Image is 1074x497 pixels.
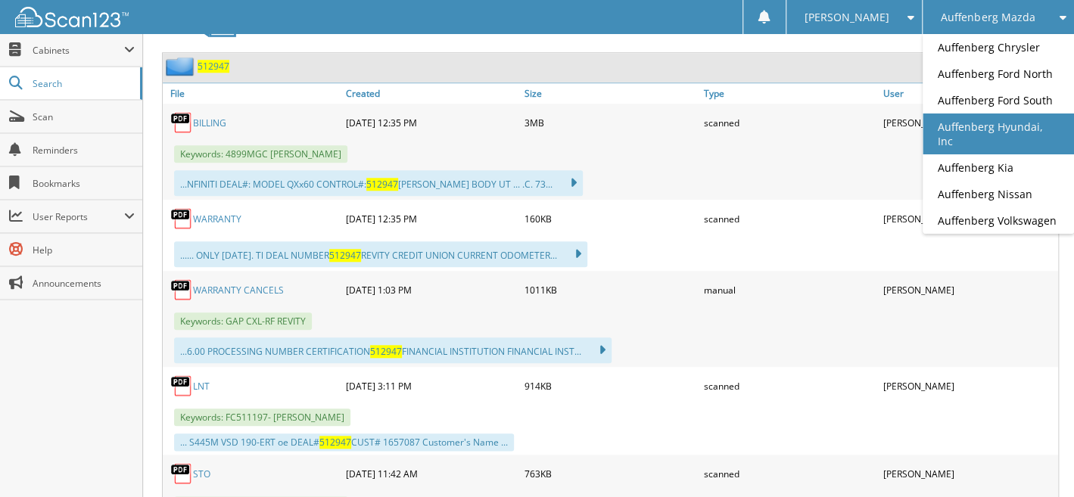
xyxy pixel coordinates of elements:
[193,213,241,225] a: WARRANTY
[174,408,350,426] span: Keywords: FC511197- [PERSON_NAME]
[521,83,700,104] a: Size
[193,467,210,480] a: STO
[366,178,398,191] span: 512947
[174,433,514,451] div: ... S445M VSD 190-ERT oe DEAL# CUST# 1657087 Customer's Name ...
[33,277,135,290] span: Announcements
[521,107,700,138] div: 3MB
[700,371,879,401] div: scanned
[700,275,879,305] div: manual
[174,241,587,267] div: ...... ONLY [DATE]. Tl DEAL NUMBER REVITY CREDIT UNION CURRENT ODOMETER...
[521,371,700,401] div: 914KB
[923,34,1074,61] a: Auffenberg Chrysler
[33,210,124,223] span: User Reports
[700,458,879,489] div: scanned
[170,462,193,485] img: PDF.png
[33,177,135,190] span: Bookmarks
[700,107,879,138] div: scanned
[174,337,612,363] div: ...6.00 PROCESSING NUMBER CERTIFICATION FINANCIAL INSTITUTION FINANCIAL INST...
[329,249,361,262] span: 512947
[15,7,129,27] img: scan123-logo-white.svg
[700,83,879,104] a: Type
[170,278,193,301] img: PDF.png
[879,371,1058,401] div: [PERSON_NAME]
[193,116,226,129] a: BILLING
[198,60,229,73] a: 512947
[342,83,521,104] a: Created
[33,110,135,123] span: Scan
[174,145,347,163] span: Keywords: 4899MGC [PERSON_NAME]
[521,458,700,489] div: 763KB
[923,181,1074,207] a: Auffenberg Nissan
[342,371,521,401] div: [DATE] 3:11 PM
[923,154,1074,181] a: Auffenberg Kia
[879,458,1058,489] div: [PERSON_NAME]
[342,458,521,489] div: [DATE] 11:42 AM
[700,203,879,234] div: scanned
[521,275,700,305] div: 1011KB
[33,77,132,90] span: Search
[879,107,1058,138] div: [PERSON_NAME]
[923,207,1074,234] a: Auffenberg Volkswagen
[941,13,1035,22] span: Auffenberg Mazda
[319,436,351,449] span: 512947
[342,203,521,234] div: [DATE] 12:35 PM
[342,275,521,305] div: [DATE] 1:03 PM
[923,87,1074,113] a: Auffenberg Ford South
[923,113,1074,154] a: Auffenberg Hyundai, Inc
[370,345,402,358] span: 512947
[174,312,312,330] span: Keywords: GAP CXL-RF REVITY
[163,83,342,104] a: File
[342,107,521,138] div: [DATE] 12:35 PM
[521,203,700,234] div: 160KB
[174,170,583,196] div: ...NFINITI DEAL#: MODEL QXx60 CONTROL#: [PERSON_NAME] BODY UT ... .C. 73...
[170,207,193,230] img: PDF.png
[193,284,284,297] a: WARRANTY CANCELS
[33,44,124,57] span: Cabinets
[33,244,135,256] span: Help
[879,83,1058,104] a: User
[166,57,198,76] img: folder2.png
[170,111,193,134] img: PDF.png
[879,275,1058,305] div: [PERSON_NAME]
[33,144,135,157] span: Reminders
[193,380,210,393] a: LNT
[805,13,889,22] span: [PERSON_NAME]
[879,203,1058,234] div: [PERSON_NAME]
[170,374,193,397] img: PDF.png
[923,61,1074,87] a: Auffenberg Ford North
